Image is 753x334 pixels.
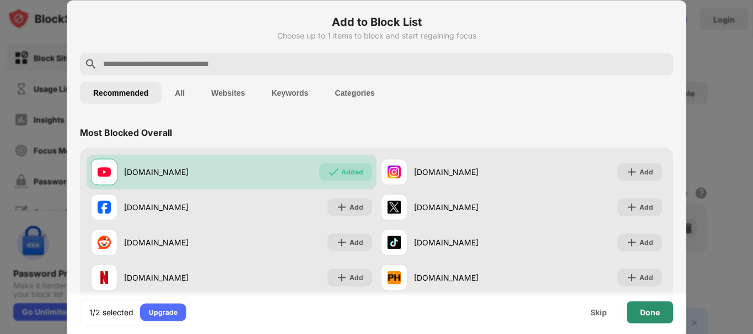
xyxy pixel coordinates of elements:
img: favicons [98,236,111,249]
img: favicons [388,236,401,249]
div: [DOMAIN_NAME] [414,272,521,283]
button: Categories [321,81,388,103]
div: Add [639,237,653,248]
div: [DOMAIN_NAME] [414,201,521,213]
div: Added [341,166,363,177]
img: favicons [388,271,401,284]
img: favicons [388,200,401,213]
div: Add [639,201,653,212]
div: Add [349,237,363,248]
div: [DOMAIN_NAME] [124,272,232,283]
button: Websites [198,81,258,103]
img: favicons [98,271,111,284]
div: [DOMAIN_NAME] [414,166,521,178]
div: Add [639,272,653,283]
img: favicons [98,200,111,213]
img: search.svg [84,57,98,70]
button: Recommended [80,81,162,103]
div: [DOMAIN_NAME] [124,237,232,248]
div: Add [349,272,363,283]
div: Upgrade [149,306,178,317]
div: [DOMAIN_NAME] [124,201,232,213]
h6: Add to Block List [80,13,673,30]
div: Add [349,201,363,212]
div: 1/2 selected [89,306,133,317]
img: favicons [388,165,401,178]
img: favicons [98,165,111,178]
div: [DOMAIN_NAME] [124,166,232,178]
div: [DOMAIN_NAME] [414,237,521,248]
button: Keywords [258,81,321,103]
div: Done [640,308,660,316]
div: Skip [590,308,607,316]
div: Most Blocked Overall [80,127,172,138]
div: Add [639,166,653,177]
button: All [162,81,198,103]
div: Choose up to 1 items to block and start regaining focus [80,31,673,40]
